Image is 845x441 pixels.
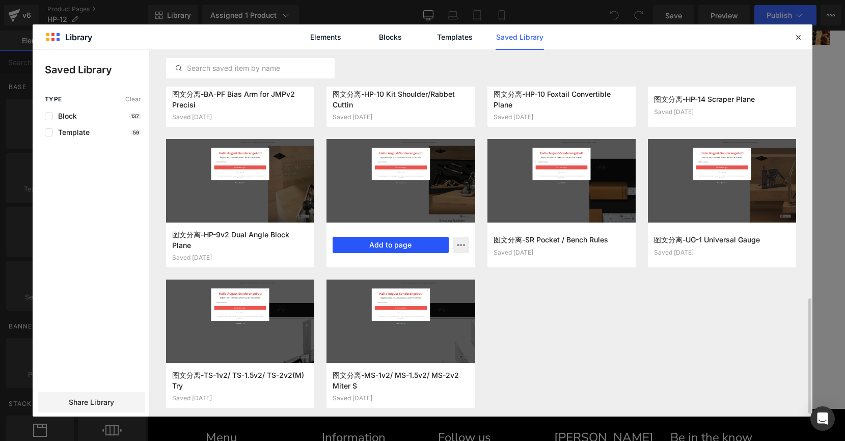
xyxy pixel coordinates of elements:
div: Saved [DATE] [333,395,469,402]
span: Share Library [69,397,114,407]
span: Template [53,128,90,136]
p: Beautiful hand tools! [470,35,683,48]
h3: 图文分离-HP-14 Scraper Plane [654,94,790,104]
a: Blocks [366,24,415,50]
div: Saved [DATE] [172,114,308,121]
button: Add to page [333,237,448,253]
div: Saved [DATE] [333,114,469,121]
h4: Be in the know [523,399,629,416]
span: Block [53,112,77,120]
p: Saved Library [45,62,149,77]
h4: Follow us [291,399,397,416]
span: Clear [125,96,141,103]
div: Open Intercom Messenger [810,406,835,431]
div: Saved [DATE] [654,108,790,116]
a: Explore Blocks [253,263,345,283]
a: Saved Library [496,24,544,50]
input: Search saved item by name [167,62,334,74]
a: Add Single Section [353,263,445,283]
h4: Information [175,399,281,416]
h3: 图文分离-MS-1v2/ MS-1.5v2/ MS-2v2 Miter S [333,370,469,391]
h3: 图文分离-SR Pocket / Bench Rules [494,234,630,245]
a: Templates [431,24,479,50]
span: Type [45,96,62,103]
div: Saved [DATE] [172,254,308,261]
h3: 图文分离-UG-1 Universal Gauge [654,234,790,245]
p: New gear day! [238,35,451,48]
h4: Menu [59,399,165,416]
div: Saved [DATE] [494,114,630,121]
p: 137 [129,113,141,119]
h3: 图文分离-TS-1v2/ TS-1.5v2/ TS-2v2(M) Try [172,370,308,391]
h3: 图文分离-BA-PF Bias Arm for JMPv2 Precisi [172,89,308,109]
p: This hand plane is so pretty I want to date it. @bridge_city_tool_works [8,35,221,61]
div: Saved [DATE] [172,395,308,402]
h3: 图文分离-HP-10 Kit Shoulder/Rabbet Cuttin [333,89,469,109]
h3: 图文分离-HP-9v2 Dual Angle Block Plane [172,229,308,250]
a: Elements [302,24,350,50]
p: 59 [131,129,141,135]
h3: @simon.huntington [470,14,683,35]
div: Saved [DATE] [654,249,790,256]
h3: @stumpynubs [8,14,221,35]
h3: 图文分离-HP-10 Foxtail Convertible Plane [494,89,630,109]
h3: @wolfdogwoodworking [238,14,451,35]
div: Saved [DATE] [494,249,630,256]
p: or Drag & Drop elements from left sidebar [60,291,638,298]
